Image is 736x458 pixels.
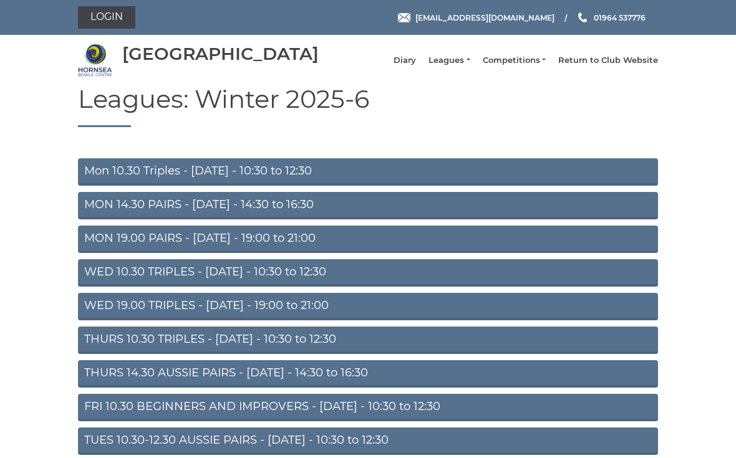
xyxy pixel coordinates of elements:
[78,6,135,29] a: Login
[398,12,554,24] a: Email [EMAIL_ADDRESS][DOMAIN_NAME]
[578,12,587,22] img: Phone us
[78,158,658,186] a: Mon 10.30 Triples - [DATE] - 10:30 to 12:30
[415,12,554,22] span: [EMAIL_ADDRESS][DOMAIN_NAME]
[78,293,658,320] a: WED 19.00 TRIPLES - [DATE] - 19:00 to 21:00
[78,192,658,219] a: MON 14.30 PAIRS - [DATE] - 14:30 to 16:30
[398,13,410,22] img: Email
[429,55,470,66] a: Leagues
[558,55,658,66] a: Return to Club Website
[78,427,658,455] a: TUES 10.30-12.30 AUSSIE PAIRS - [DATE] - 10:30 to 12:30
[594,12,646,22] span: 01964 537776
[78,43,112,77] img: Hornsea Bowls Centre
[78,327,658,354] a: THURS 10.30 TRIPLES - [DATE] - 10:30 to 12:30
[122,44,319,64] div: [GEOGRAPHIC_DATA]
[78,259,658,287] a: WED 10.30 TRIPLES - [DATE] - 10:30 to 12:30
[78,360,658,388] a: THURS 14.30 AUSSIE PAIRS - [DATE] - 14:30 to 16:30
[78,394,658,421] a: FRI 10.30 BEGINNERS AND IMPROVERS - [DATE] - 10:30 to 12:30
[394,55,416,66] a: Diary
[78,85,658,127] h1: Leagues: Winter 2025-6
[576,12,646,24] a: Phone us 01964 537776
[78,226,658,253] a: MON 19.00 PAIRS - [DATE] - 19:00 to 21:00
[483,55,546,66] a: Competitions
